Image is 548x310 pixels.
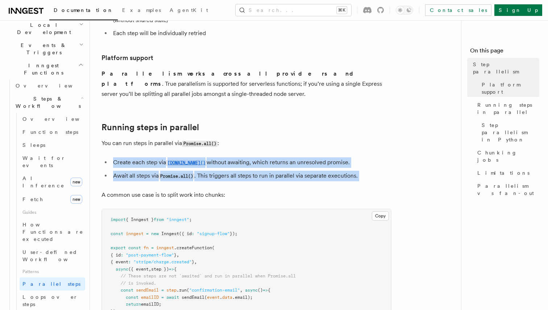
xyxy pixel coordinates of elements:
a: Documentation [49,2,118,20]
span: }); [230,231,237,236]
span: Parallel steps [22,281,80,287]
a: Fetchnew [20,192,85,207]
span: sendEmail [182,295,204,300]
li: Create each step via without awaiting, which returns an unresolved promise. [111,157,391,168]
span: { id [111,252,121,258]
button: Copy [372,211,389,221]
a: Contact sales [425,4,491,16]
a: Overview [13,79,85,92]
span: , [194,259,197,264]
span: => [169,267,174,272]
span: = [146,231,149,236]
span: Patterns [20,266,85,277]
span: "confirmation-email" [189,288,240,293]
span: ({ event [128,267,149,272]
span: } [174,252,177,258]
span: , [149,267,151,272]
a: Overview [20,112,85,126]
span: ( [204,295,207,300]
span: AI Inference [22,175,65,188]
span: emailID; [141,302,161,307]
span: return [126,302,141,307]
a: Parallel steps [20,277,85,290]
span: await [166,295,179,300]
span: { event [111,259,128,264]
span: Overview [16,83,90,89]
span: Inngest Functions [6,62,78,76]
span: .email); [232,295,253,300]
span: "inngest" [166,217,189,222]
span: // is invoked. [121,281,156,286]
a: Chunking jobs [474,146,539,166]
span: User-defined Workflows [22,249,88,262]
span: Limitations [477,169,530,177]
a: Limitations [474,166,539,179]
kbd: ⌘K [337,7,347,14]
span: Platform support [482,81,539,95]
h4: On this page [470,46,539,58]
button: Search...⌘K [236,4,351,16]
span: : [192,231,194,236]
span: Guides [20,207,85,218]
span: data [222,295,232,300]
span: Parallelism vs fan-out [477,182,539,197]
span: "post-payment-flow" [126,252,174,258]
span: = [161,288,164,293]
span: Loops over steps [22,294,78,307]
span: event [207,295,220,300]
span: { Inngest } [126,217,154,222]
p: . True parallelism is supported for serverless functions; if you’re using a single Express server... [101,69,391,99]
a: AgentKit [165,2,212,20]
span: Function steps [22,129,78,135]
a: Wait for events [20,152,85,172]
span: ({ id [179,231,192,236]
strong: Parallelism works across all providers and platforms [101,70,359,87]
a: Platform support [479,78,539,98]
span: fn [144,245,149,250]
span: from [154,217,164,222]
span: : [128,259,131,264]
span: inngest [126,231,144,236]
span: new [70,195,82,204]
span: async [116,267,128,272]
span: Step parallelism [473,61,539,75]
span: Steps & Workflows [13,95,81,110]
span: const [111,231,123,236]
span: const [121,288,133,293]
span: Examples [122,7,161,13]
span: ( [212,245,215,250]
span: AgentKit [170,7,208,13]
span: Running steps in parallel [477,101,539,116]
span: { [174,267,177,272]
span: "signup-flow" [197,231,230,236]
a: Examples [118,2,165,20]
span: .createFunction [174,245,212,250]
span: = [161,295,164,300]
button: Events & Triggers [6,39,85,59]
span: Fetch [22,196,43,202]
span: step }) [151,267,169,272]
span: { [268,288,270,293]
span: , [177,252,179,258]
span: How Functions are executed [22,222,83,242]
span: new [70,178,82,186]
a: Step parallelism in Python [479,119,539,146]
li: Await all steps via . This triggers all steps to run in parallel via separate executions. [111,171,391,181]
li: Each step will be individually retried [111,28,391,38]
a: [DOMAIN_NAME]() [166,159,207,166]
span: emailID [141,295,159,300]
span: Events & Triggers [6,42,79,56]
button: Toggle dark mode [396,6,413,14]
a: AI Inferencenew [20,172,85,192]
span: => [263,288,268,293]
code: Promise.all() [182,141,217,147]
button: Inngest Functions [6,59,85,79]
span: // These steps are not `awaited` and run in parallel when Promise.all [121,273,296,279]
a: Running steps in parallel [474,98,539,119]
span: const [126,295,138,300]
a: Function steps [20,126,85,139]
span: ; [189,217,192,222]
span: step [166,288,177,293]
span: = [151,245,154,250]
button: Steps & Workflows [13,92,85,112]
